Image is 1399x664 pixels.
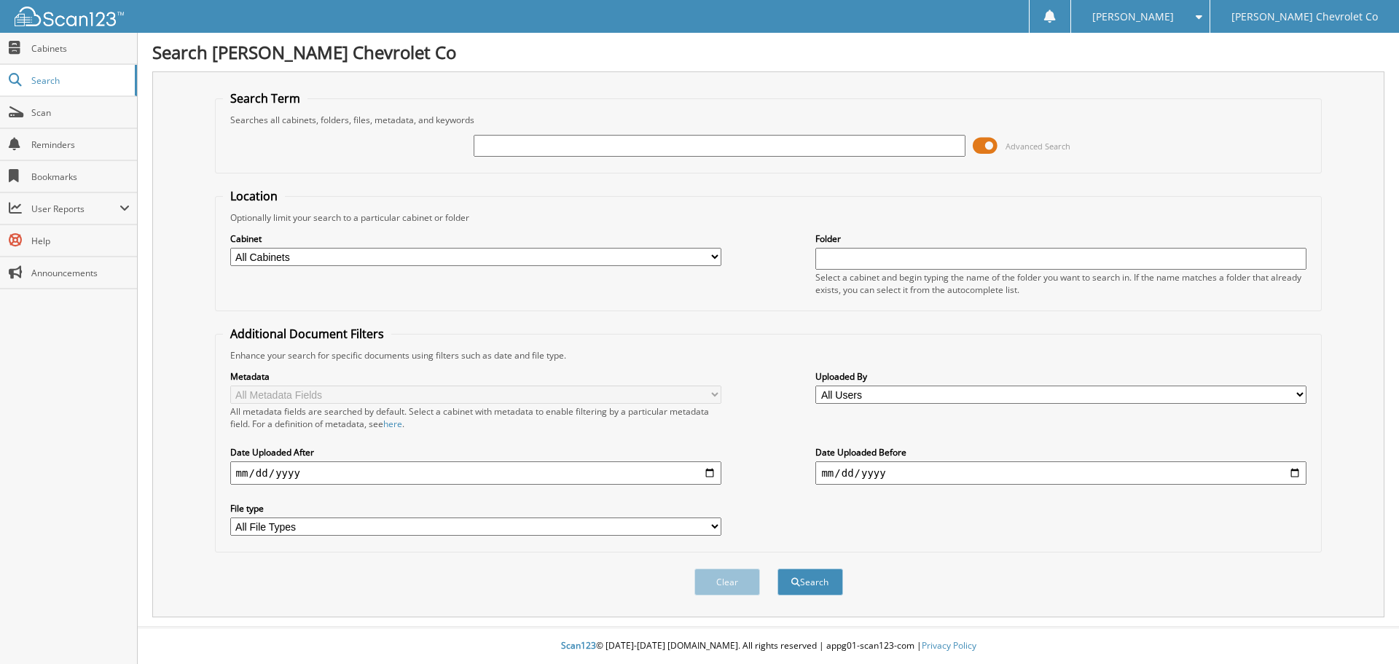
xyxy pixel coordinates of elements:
label: Uploaded By [815,370,1306,383]
span: Reminders [31,138,130,151]
legend: Additional Document Filters [223,326,391,342]
input: start [230,461,721,485]
div: Searches all cabinets, folders, files, metadata, and keywords [223,114,1314,126]
span: Cabinets [31,42,130,55]
legend: Location [223,188,285,204]
label: File type [230,502,721,515]
span: [PERSON_NAME] Chevrolet Co [1231,12,1378,21]
span: Help [31,235,130,247]
span: Scan123 [561,639,596,652]
span: Advanced Search [1006,141,1070,152]
span: Scan [31,106,130,119]
a: here [383,418,402,430]
a: Privacy Policy [922,639,976,652]
div: Select a cabinet and begin typing the name of the folder you want to search in. If the name match... [815,271,1306,296]
div: All metadata fields are searched by default. Select a cabinet with metadata to enable filtering b... [230,405,721,430]
img: scan123-logo-white.svg [15,7,124,26]
span: Announcements [31,267,130,279]
button: Search [777,569,843,595]
span: Bookmarks [31,171,130,183]
button: Clear [694,569,760,595]
legend: Search Term [223,90,307,106]
div: Optionally limit your search to a particular cabinet or folder [223,211,1314,224]
span: User Reports [31,203,119,215]
label: Cabinet [230,233,721,245]
div: © [DATE]-[DATE] [DOMAIN_NAME]. All rights reserved | appg01-scan123-com | [138,628,1399,664]
label: Metadata [230,370,721,383]
label: Folder [815,233,1306,245]
div: Enhance your search for specific documents using filters such as date and file type. [223,349,1314,362]
span: [PERSON_NAME] [1092,12,1174,21]
span: Search [31,74,128,87]
label: Date Uploaded Before [815,446,1306,458]
h1: Search [PERSON_NAME] Chevrolet Co [152,40,1384,64]
label: Date Uploaded After [230,446,721,458]
input: end [815,461,1306,485]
